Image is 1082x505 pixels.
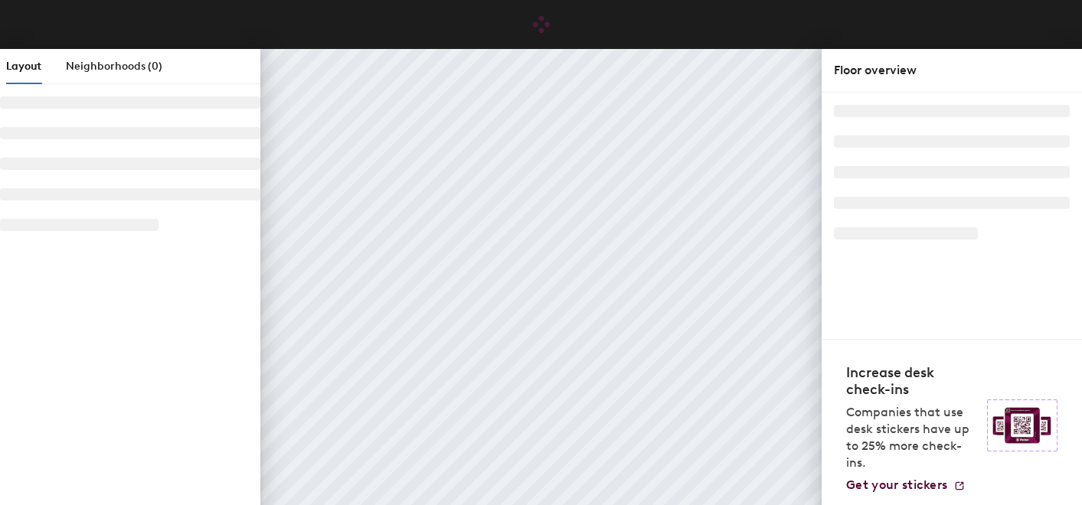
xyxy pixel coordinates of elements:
span: Neighborhoods (0) [66,60,162,73]
h4: Increase desk check-ins [846,364,978,398]
p: Companies that use desk stickers have up to 25% more check-ins. [846,404,978,471]
div: Floor overview [834,61,1070,80]
a: Get your stickers [846,477,966,493]
span: Layout [6,60,41,73]
span: Get your stickers [846,477,947,492]
img: Sticker logo [987,399,1057,451]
